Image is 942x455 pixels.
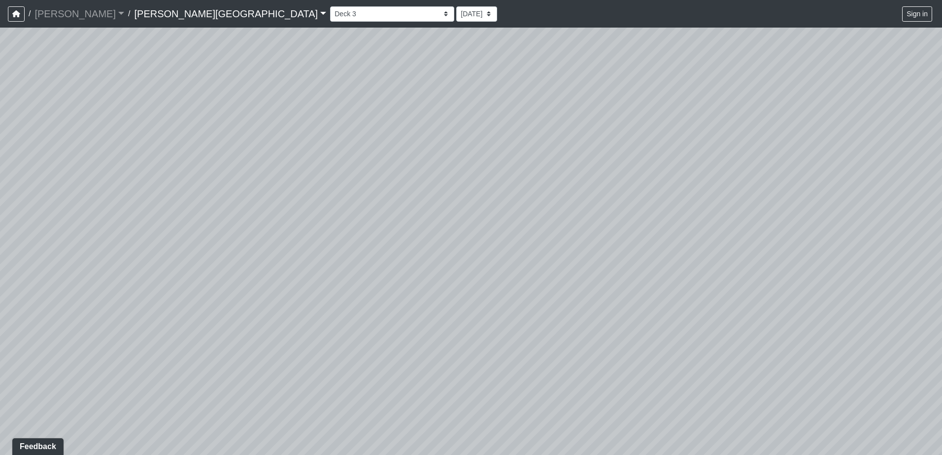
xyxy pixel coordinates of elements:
a: [PERSON_NAME][GEOGRAPHIC_DATA] [134,4,326,24]
iframe: Ybug feedback widget [7,435,66,455]
span: / [124,4,134,24]
a: [PERSON_NAME] [34,4,124,24]
button: Sign in [902,6,932,22]
span: / [25,4,34,24]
